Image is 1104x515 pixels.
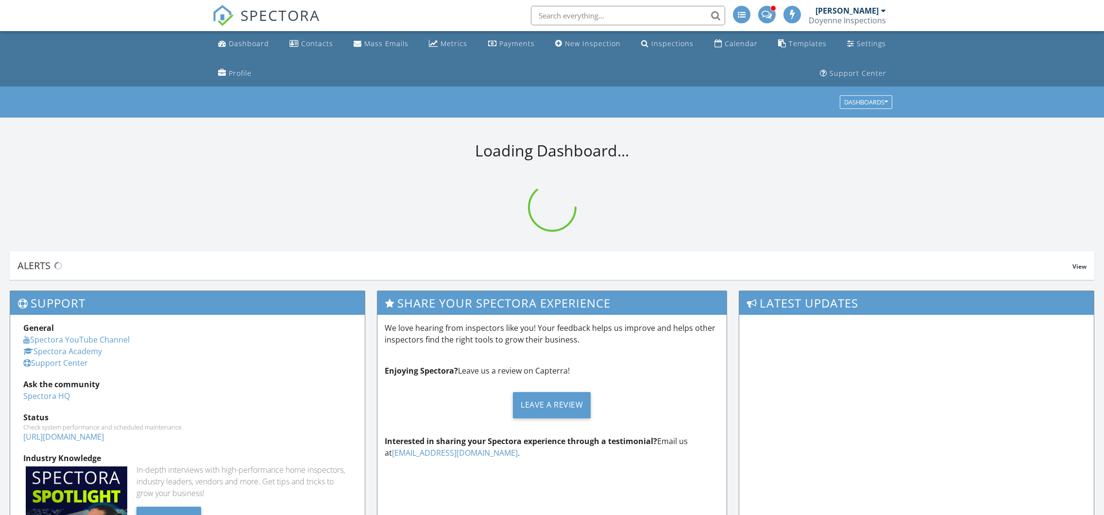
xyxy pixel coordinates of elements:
[565,39,621,48] div: New Inspection
[441,39,467,48] div: Metrics
[301,39,333,48] div: Contacts
[23,334,130,345] a: Spectora YouTube Channel
[843,35,890,53] a: Settings
[23,358,88,368] a: Support Center
[651,39,694,48] div: Inspections
[23,391,70,401] a: Spectora HQ
[23,452,352,464] div: Industry Knowledge
[23,323,54,333] strong: General
[23,431,104,442] a: [URL][DOMAIN_NAME]
[637,35,697,53] a: Inspections
[364,39,408,48] div: Mass Emails
[377,291,726,315] h3: Share Your Spectora Experience
[840,96,892,109] button: Dashboards
[809,16,886,25] div: Doyenne Inspections
[857,39,886,48] div: Settings
[725,39,758,48] div: Calendar
[774,35,831,53] a: Templates
[711,35,762,53] a: Calendar
[815,6,879,16] div: [PERSON_NAME]
[229,69,252,78] div: Profile
[385,365,719,377] p: Leave us a review on Capterra!
[830,69,886,78] div: Support Center
[212,5,234,26] img: The Best Home Inspection Software - Spectora
[212,13,320,34] a: SPECTORA
[499,39,535,48] div: Payments
[385,435,719,459] p: Email us at .
[385,384,719,426] a: Leave a Review
[425,35,471,53] a: Metrics
[551,35,625,53] a: New Inspection
[385,322,719,345] p: We love hearing from inspectors like you! Your feedback helps us improve and helps other inspecto...
[214,65,255,83] a: Company Profile
[229,39,269,48] div: Dashboard
[392,447,518,458] a: [EMAIL_ADDRESS][DOMAIN_NAME]
[385,436,657,446] strong: Interested in sharing your Spectora experience through a testimonial?
[214,35,273,53] a: Dashboard
[739,291,1094,315] h3: Latest Updates
[136,464,352,499] div: In-depth interviews with high-performance home inspectors, industry leaders, vendors and more. Ge...
[286,35,337,53] a: Contacts
[484,35,539,53] a: Payments
[789,39,827,48] div: Templates
[513,392,591,418] div: Leave a Review
[1072,262,1087,271] span: View
[23,423,352,431] div: Check system performance and scheduled maintenance.
[10,291,365,315] h3: Support
[350,35,412,53] a: Mass Emails
[23,412,352,423] div: Status
[844,99,888,106] div: Dashboards
[816,65,890,83] a: Support Center
[531,6,725,25] input: Search everything...
[23,378,352,390] div: Ask the community
[385,365,458,376] strong: Enjoying Spectora?
[17,259,1072,272] div: Alerts
[23,346,102,357] a: Spectora Academy
[240,5,320,25] span: SPECTORA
